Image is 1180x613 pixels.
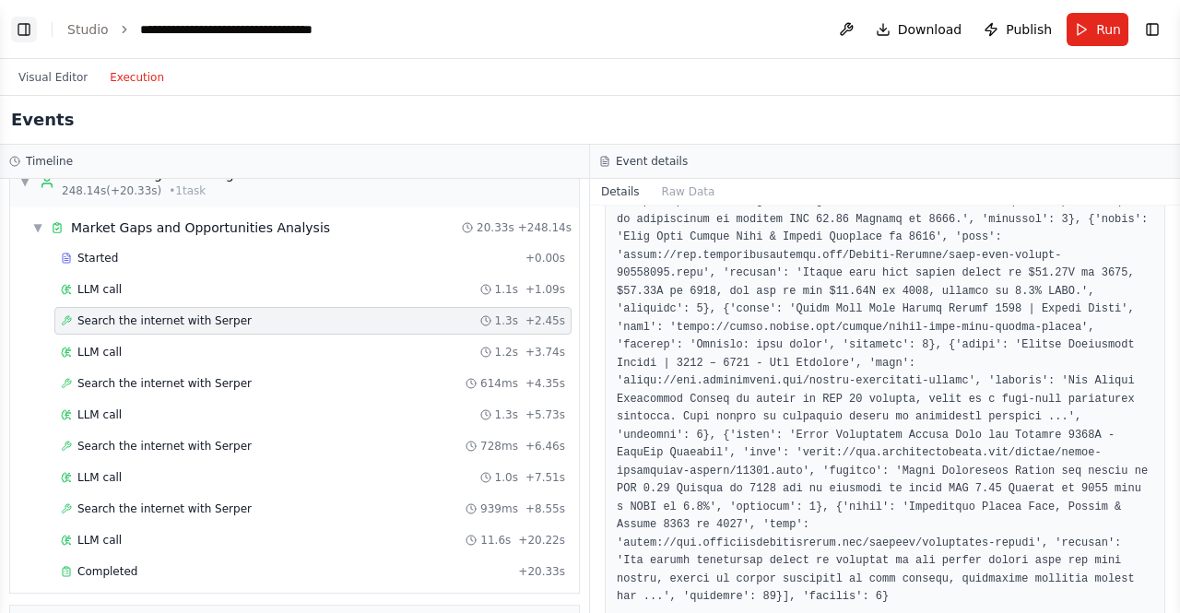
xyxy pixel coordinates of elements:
span: LLM call [77,282,122,297]
span: 1.0s [495,470,518,485]
span: 11.6s [480,533,511,548]
span: Run [1096,20,1121,39]
span: LLM call [77,345,122,360]
h2: Events [11,107,74,133]
span: 939ms [480,501,518,516]
span: Search the internet with Serper [77,439,252,454]
h3: Event details [616,154,688,169]
button: Visual Editor [7,66,99,88]
h3: Timeline [26,154,73,169]
span: Download [898,20,962,39]
button: Details [590,179,651,205]
span: 1.1s [495,282,518,297]
span: + 0.00s [525,251,565,265]
span: 728ms [480,439,518,454]
button: Execution [99,66,175,88]
span: Completed [77,564,137,579]
span: + 20.33s [518,564,565,579]
span: LLM call [77,533,122,548]
nav: breadcrumb [67,20,348,39]
a: Studio [67,22,109,37]
span: + 8.55s [525,501,565,516]
span: LLM call [77,470,122,485]
button: Show right sidebar [1139,17,1165,42]
span: + 2.45s [525,313,565,328]
span: ▼ [19,174,30,189]
span: 1.2s [495,345,518,360]
span: 1.3s [495,313,518,328]
span: Started [77,251,118,265]
span: 248.14s (+20.33s) [62,183,161,198]
span: 1.3s [495,407,518,422]
span: + 248.14s [518,220,572,235]
span: Publish [1006,20,1052,39]
span: + 1.09s [525,282,565,297]
span: LLM call [77,407,122,422]
span: + 7.51s [525,470,565,485]
span: + 4.35s [525,376,565,391]
span: • 1 task [169,183,206,198]
span: Search the internet with Serper [77,376,252,391]
span: Search the internet with Serper [77,501,252,516]
span: 614ms [480,376,518,391]
button: Download [868,13,970,46]
div: Market Gaps and Opportunities Analysis [71,218,330,237]
span: 20.33s [477,220,514,235]
span: + 6.46s [525,439,565,454]
button: Raw Data [651,179,726,205]
button: Publish [976,13,1059,46]
button: Run [1067,13,1128,46]
span: + 3.74s [525,345,565,360]
span: ▼ [32,220,43,235]
span: Search the internet with Serper [77,313,252,328]
button: Show left sidebar [11,17,37,42]
span: + 5.73s [525,407,565,422]
span: + 20.22s [518,533,565,548]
